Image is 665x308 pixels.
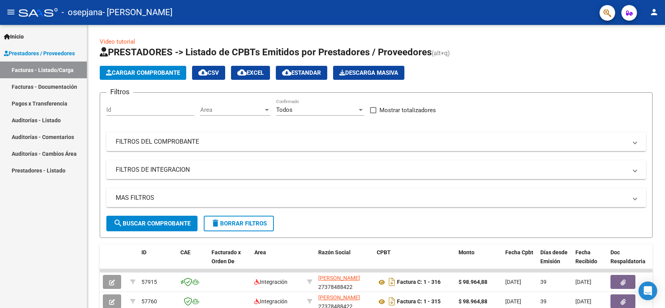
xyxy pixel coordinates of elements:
[106,132,646,151] mat-expansion-panel-header: FILTROS DEL COMPROBANTE
[459,298,487,304] strong: $ 98.964,88
[318,294,360,301] span: [PERSON_NAME]
[276,106,293,113] span: Todos
[282,69,321,76] span: Estandar
[116,137,627,146] mat-panel-title: FILTROS DEL COMPROBANTE
[116,194,627,202] mat-panel-title: MAS FILTROS
[540,298,547,304] span: 39
[276,66,327,80] button: Estandar
[505,298,521,304] span: [DATE]
[387,276,397,288] i: Descargar documento
[333,66,404,80] button: Descarga Masiva
[607,244,654,278] datatable-header-cell: Doc Respaldatoria
[374,244,455,278] datatable-header-cell: CPBT
[459,279,487,285] strong: $ 98.964,88
[254,279,288,285] span: Integración
[455,244,502,278] datatable-header-cell: Monto
[100,38,135,45] a: Video tutorial
[180,249,191,255] span: CAE
[177,244,208,278] datatable-header-cell: CAE
[141,298,157,304] span: 57760
[237,69,264,76] span: EXCEL
[106,160,646,179] mat-expansion-panel-header: FILTROS DE INTEGRACION
[113,218,123,228] mat-icon: search
[339,69,398,76] span: Descarga Masiva
[397,299,441,305] strong: Factura C: 1 - 315
[4,32,24,41] span: Inicio
[106,188,646,207] mat-expansion-panel-header: MAS FILTROS
[649,7,659,17] mat-icon: person
[639,282,657,300] div: Open Intercom Messenger
[318,275,360,281] span: [PERSON_NAME]
[113,220,191,227] span: Buscar Comprobante
[537,244,572,278] datatable-header-cell: Días desde Emisión
[62,4,102,21] span: - osepjana
[505,249,533,255] span: Fecha Cpbt
[575,298,591,304] span: [DATE]
[459,249,474,255] span: Monto
[106,69,180,76] span: Cargar Comprobante
[318,274,370,290] div: 27378488422
[333,66,404,80] app-download-masive: Descarga masiva de comprobantes (adjuntos)
[572,244,607,278] datatable-header-cell: Fecha Recibido
[387,295,397,308] i: Descargar documento
[106,216,198,231] button: Buscar Comprobante
[432,49,450,57] span: (alt+q)
[106,86,133,97] h3: Filtros
[198,68,208,77] mat-icon: cloud_download
[377,249,391,255] span: CPBT
[540,249,568,264] span: Días desde Emisión
[502,244,537,278] datatable-header-cell: Fecha Cpbt
[237,68,247,77] mat-icon: cloud_download
[192,66,225,80] button: CSV
[575,249,597,264] span: Fecha Recibido
[212,249,241,264] span: Facturado x Orden De
[198,69,219,76] span: CSV
[200,106,263,113] span: Area
[540,279,547,285] span: 39
[204,216,274,231] button: Borrar Filtros
[282,68,291,77] mat-icon: cloud_download
[100,66,186,80] button: Cargar Comprobante
[379,106,436,115] span: Mostrar totalizadores
[254,298,288,304] span: Integración
[211,220,267,227] span: Borrar Filtros
[102,4,173,21] span: - [PERSON_NAME]
[254,249,266,255] span: Area
[505,279,521,285] span: [DATE]
[116,165,627,174] mat-panel-title: FILTROS DE INTEGRACION
[315,244,374,278] datatable-header-cell: Razón Social
[231,66,270,80] button: EXCEL
[318,249,351,255] span: Razón Social
[138,244,177,278] datatable-header-cell: ID
[251,244,304,278] datatable-header-cell: Area
[141,249,146,255] span: ID
[610,249,646,264] span: Doc Respaldatoria
[211,218,220,228] mat-icon: delete
[208,244,251,278] datatable-header-cell: Facturado x Orden De
[6,7,16,17] mat-icon: menu
[575,279,591,285] span: [DATE]
[141,279,157,285] span: 57915
[4,49,75,58] span: Prestadores / Proveedores
[100,47,432,58] span: PRESTADORES -> Listado de CPBTs Emitidos por Prestadores / Proveedores
[397,279,441,285] strong: Factura C: 1 - 316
